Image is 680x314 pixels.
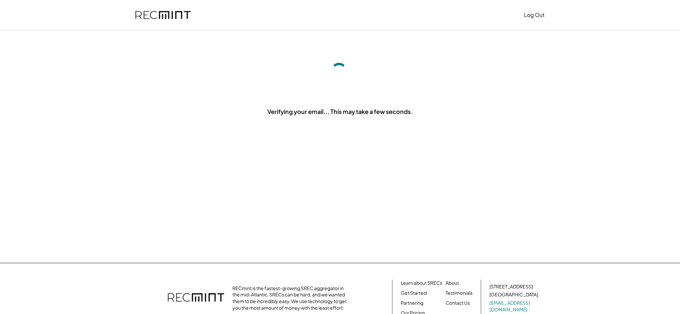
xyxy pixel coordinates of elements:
[446,290,472,296] a: Testimonials
[401,280,442,286] a: Learn about SRECs
[446,300,470,306] a: Contact Us
[489,300,539,313] a: [EMAIL_ADDRESS][DOMAIN_NAME]
[489,291,538,298] div: [GEOGRAPHIC_DATA]
[168,286,224,310] img: recmint-logotype%403x.png
[401,290,427,296] a: Get Started
[446,280,459,286] a: About
[401,300,423,306] a: Partnering
[524,8,545,22] button: Log Out
[232,285,350,311] div: RECmint is the fastest-growing SREC aggregator in the mid-Atlantic. SRECs can be hard, and we wan...
[489,283,533,290] div: [STREET_ADDRESS]
[267,107,413,116] div: Verifying your email... This may take a few seconds.
[135,11,191,19] img: recmint-logotype%403x.png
